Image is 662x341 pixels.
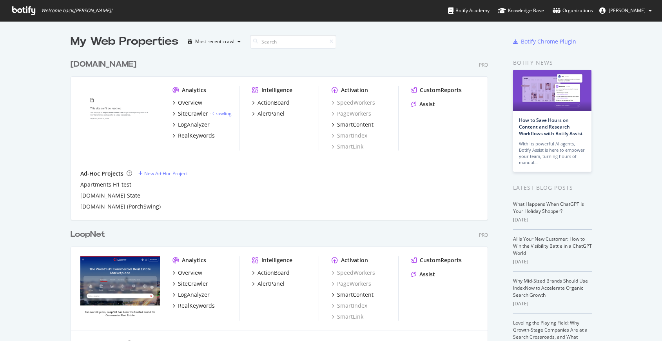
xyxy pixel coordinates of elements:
div: Pro [479,232,488,238]
a: SiteCrawler- Crawling [172,110,232,118]
a: Overview [172,269,202,277]
a: Botify Chrome Plugin [513,38,576,45]
div: My Web Properties [71,34,178,49]
div: AlertPanel [258,280,285,288]
a: SiteCrawler [172,280,208,288]
a: RealKeywords [172,132,215,140]
a: [DOMAIN_NAME] [71,59,140,70]
div: Botify Chrome Plugin [521,38,576,45]
img: How to Save Hours on Content and Research Workflows with Botify Assist [513,70,591,111]
div: [DATE] [513,300,592,307]
a: AlertPanel [252,280,285,288]
img: www.homes.com [80,86,160,150]
div: SmartContent [337,291,374,299]
div: CustomReports [420,86,462,94]
div: Pro [479,62,488,68]
div: Ad-Hoc Projects [80,170,123,178]
div: Knowledge Base [498,7,544,15]
div: CustomReports [420,256,462,264]
a: [DOMAIN_NAME] (PorchSwing) [80,203,161,210]
div: SmartContent [337,121,374,129]
div: Intelligence [261,256,292,264]
div: New Ad-Hoc Project [144,170,188,177]
div: Most recent crawl [195,39,234,44]
div: LoopNet [71,229,105,240]
a: SpeedWorkers [332,269,375,277]
div: Overview [178,99,202,107]
a: LoopNet [71,229,108,240]
a: [DOMAIN_NAME] State [80,192,140,200]
div: - [210,110,232,117]
div: SiteCrawler [178,280,208,288]
div: LogAnalyzer [178,121,210,129]
div: Intelligence [261,86,292,94]
div: Organizations [553,7,593,15]
div: Analytics [182,256,206,264]
div: RealKeywords [178,302,215,310]
button: Most recent crawl [185,35,244,48]
a: PageWorkers [332,280,371,288]
a: SmartLink [332,313,363,321]
a: Assist [411,100,435,108]
a: ActionBoard [252,269,290,277]
a: AI Is Your New Customer: How to Win the Visibility Battle in a ChatGPT World [513,236,592,256]
a: LogAnalyzer [172,121,210,129]
div: RealKeywords [178,132,215,140]
img: loopnet.com [80,256,160,320]
a: Apartments H1 test [80,181,131,189]
div: Assist [419,270,435,278]
div: ActionBoard [258,99,290,107]
div: Botify news [513,58,592,67]
a: Crawling [212,110,232,117]
a: RealKeywords [172,302,215,310]
div: Overview [178,269,202,277]
a: CustomReports [411,256,462,264]
a: New Ad-Hoc Project [138,170,188,177]
a: How to Save Hours on Content and Research Workflows with Botify Assist [519,117,583,137]
div: Activation [341,256,368,264]
a: SmartLink [332,143,363,151]
div: LogAnalyzer [178,291,210,299]
a: Overview [172,99,202,107]
div: Latest Blog Posts [513,183,592,192]
span: Welcome back, [PERSON_NAME] ! [41,7,112,14]
span: Emily Marquez [609,7,646,14]
a: PageWorkers [332,110,371,118]
button: [PERSON_NAME] [593,4,658,17]
a: CustomReports [411,86,462,94]
a: SmartIndex [332,302,367,310]
div: ActionBoard [258,269,290,277]
a: SpeedWorkers [332,99,375,107]
div: [DATE] [513,258,592,265]
a: LogAnalyzer [172,291,210,299]
a: ActionBoard [252,99,290,107]
input: Search [250,35,336,49]
div: SiteCrawler [178,110,208,118]
div: With its powerful AI agents, Botify Assist is here to empower your team, turning hours of manual… [519,141,586,166]
a: SmartContent [332,121,374,129]
div: [DOMAIN_NAME] [71,59,136,70]
div: Assist [419,100,435,108]
a: SmartIndex [332,132,367,140]
a: AlertPanel [252,110,285,118]
a: SmartContent [332,291,374,299]
div: [DATE] [513,216,592,223]
div: AlertPanel [258,110,285,118]
a: Why Mid-Sized Brands Should Use IndexNow to Accelerate Organic Search Growth [513,278,588,298]
a: Assist [411,270,435,278]
div: Activation [341,86,368,94]
div: Botify Academy [448,7,490,15]
a: What Happens When ChatGPT Is Your Holiday Shopper? [513,201,584,214]
div: Analytics [182,86,206,94]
